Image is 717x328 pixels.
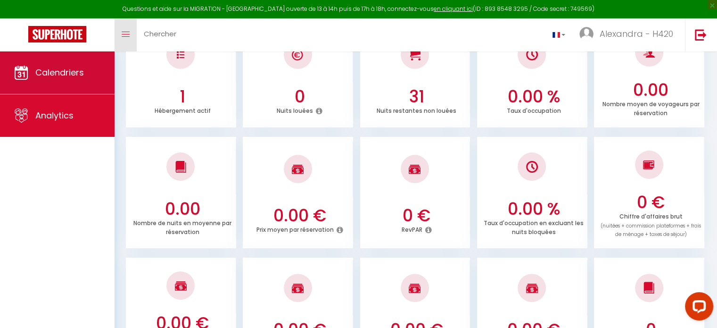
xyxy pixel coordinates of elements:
[177,51,184,59] img: NO IMAGE
[601,210,701,238] p: Chiffre d'affaires brut
[695,29,707,41] img: logout
[248,206,351,226] h3: 0.00 €
[402,224,422,234] p: RevPAR
[434,5,473,13] a: en cliquant ici
[248,87,351,107] h3: 0
[483,87,585,107] h3: 0.00 %
[600,28,673,40] span: Alexandra - H420
[132,87,234,107] h3: 1
[256,224,333,234] p: Prix moyen par réservation
[484,217,584,236] p: Taux d'occupation en excluant les nuits bloquées
[365,87,468,107] h3: 31
[155,105,211,115] p: Hébergement actif
[601,222,701,238] span: (nuitées + commission plateformes + frais de ménage + taxes de séjour)
[365,206,468,226] h3: 0 €
[133,217,231,236] p: Nombre de nuits en moyenne par réservation
[132,199,234,219] h3: 0.00
[572,18,685,51] a: ... Alexandra - H420
[144,29,176,39] span: Chercher
[377,105,456,115] p: Nuits restantes non louées
[600,193,702,212] h3: 0 €
[677,288,717,328] iframe: LiveChat chat widget
[35,67,84,78] span: Calendriers
[35,109,74,121] span: Analytics
[137,18,183,51] a: Chercher
[507,105,561,115] p: Taux d'occupation
[600,80,702,100] h3: 0.00
[28,26,86,42] img: Super Booking
[579,27,593,41] img: ...
[483,199,585,219] h3: 0.00 %
[526,161,538,173] img: NO IMAGE
[602,98,699,117] p: Nombre moyen de voyageurs par réservation
[643,159,655,170] img: NO IMAGE
[277,105,313,115] p: Nuits louées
